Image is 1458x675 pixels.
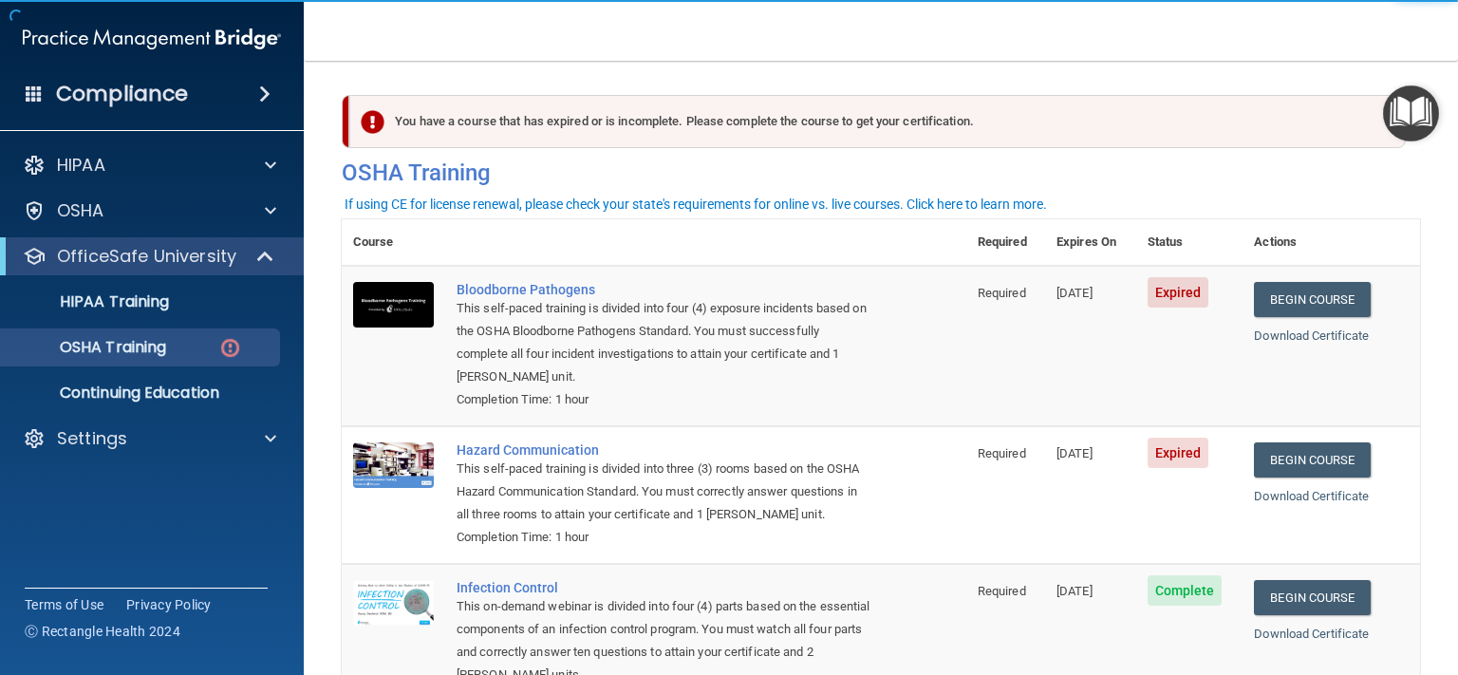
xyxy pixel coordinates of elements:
a: Terms of Use [25,595,103,614]
span: Expired [1148,277,1209,308]
p: OSHA Training [12,338,166,357]
span: Required [978,286,1026,300]
h4: Compliance [56,81,188,107]
div: If using CE for license renewal, please check your state's requirements for online vs. live cours... [345,197,1047,211]
img: PMB logo [23,20,281,58]
p: OSHA [57,199,104,222]
a: Download Certificate [1254,489,1369,503]
span: [DATE] [1056,584,1093,598]
div: You have a course that has expired or is incomplete. Please complete the course to get your certi... [349,95,1406,148]
div: Completion Time: 1 hour [457,388,871,411]
p: Continuing Education [12,384,271,403]
a: Begin Course [1254,580,1370,615]
th: Required [966,219,1045,266]
th: Actions [1243,219,1420,266]
th: Course [342,219,445,266]
button: If using CE for license renewal, please check your state's requirements for online vs. live cours... [342,195,1050,214]
span: Complete [1148,575,1223,606]
p: OfficeSafe University [57,245,236,268]
span: [DATE] [1056,286,1093,300]
div: This self-paced training is divided into four (4) exposure incidents based on the OSHA Bloodborne... [457,297,871,388]
a: Begin Course [1254,442,1370,478]
a: Bloodborne Pathogens [457,282,871,297]
a: Infection Control [457,580,871,595]
p: Settings [57,427,127,450]
a: Privacy Policy [126,595,212,614]
th: Status [1136,219,1243,266]
span: Required [978,584,1026,598]
a: HIPAA [23,154,276,177]
div: Completion Time: 1 hour [457,526,871,549]
span: Ⓒ Rectangle Health 2024 [25,622,180,641]
button: Open Resource Center [1383,85,1439,141]
p: HIPAA [57,154,105,177]
img: exclamation-circle-solid-danger.72ef9ffc.png [361,110,384,134]
a: Hazard Communication [457,442,871,458]
a: Begin Course [1254,282,1370,317]
a: Download Certificate [1254,328,1369,343]
span: Expired [1148,438,1209,468]
a: OfficeSafe University [23,245,275,268]
div: This self-paced training is divided into three (3) rooms based on the OSHA Hazard Communication S... [457,458,871,526]
img: danger-circle.6113f641.png [218,336,242,360]
th: Expires On [1045,219,1135,266]
span: [DATE] [1056,446,1093,460]
span: Required [978,446,1026,460]
a: Download Certificate [1254,627,1369,641]
p: HIPAA Training [12,292,169,311]
a: Settings [23,427,276,450]
a: OSHA [23,199,276,222]
h4: OSHA Training [342,159,1420,186]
